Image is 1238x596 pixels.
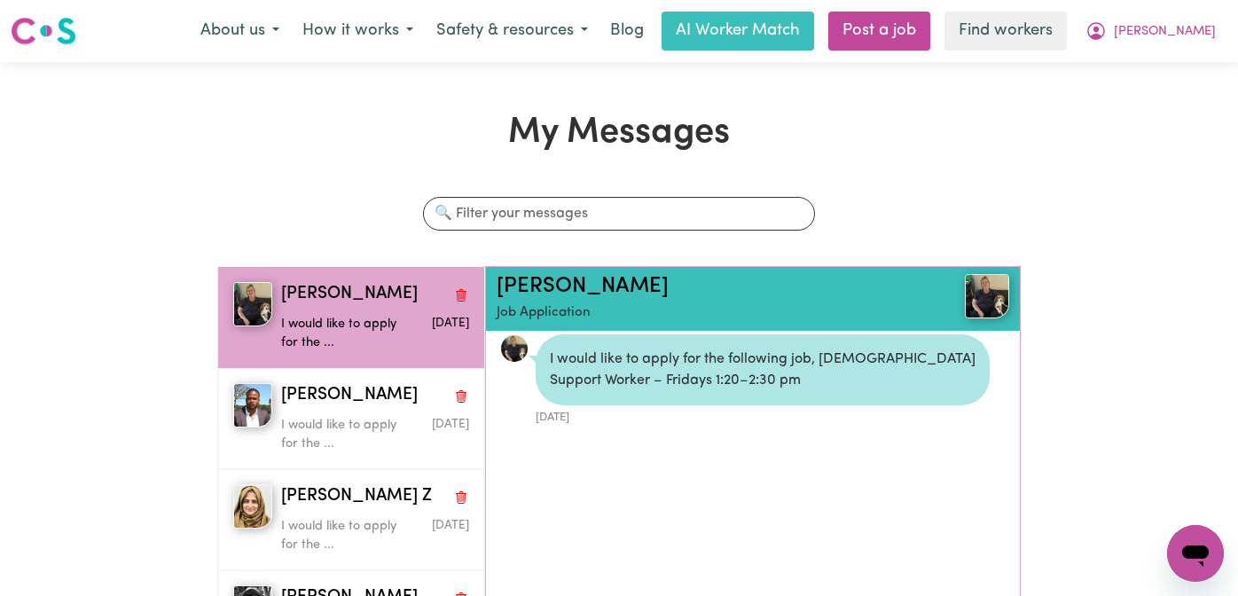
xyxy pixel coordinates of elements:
[1167,525,1224,582] iframe: Button to launch messaging window
[453,283,469,306] button: Delete conversation
[497,276,669,297] a: [PERSON_NAME]
[281,416,406,454] p: I would like to apply for the ...
[233,282,272,326] img: Cherie R
[281,517,406,555] p: I would like to apply for the ...
[189,12,291,50] button: About us
[281,315,406,353] p: I would like to apply for the ...
[233,484,272,529] img: Uzma Z
[828,12,930,51] a: Post a job
[281,383,418,409] span: [PERSON_NAME]
[965,274,1009,318] img: View Cherie R's profile
[924,274,1009,318] a: Cherie R
[599,12,654,51] a: Blog
[497,303,924,324] p: Job Application
[500,334,529,363] a: View Cherie R's profile
[536,334,990,405] div: I would like to apply for the following job, [DEMOGRAPHIC_DATA] Support Worker – Fridays 1:20–2:3...
[944,12,1067,51] a: Find workers
[425,12,599,50] button: Safety & resources
[291,12,425,50] button: How it works
[218,469,484,570] button: Uzma Z[PERSON_NAME] ZDelete conversationI would like to apply for the ...Message sent on July 6, ...
[453,485,469,508] button: Delete conversation
[281,484,432,510] span: [PERSON_NAME] Z
[11,15,76,47] img: Careseekers logo
[432,419,469,430] span: Message sent on August 6, 2024
[423,197,814,231] input: 🔍 Filter your messages
[500,334,529,363] img: 5AE52171F3C5AC89A784DB13A342BE21_avatar_blob
[218,368,484,469] button: Victor O[PERSON_NAME]Delete conversationI would like to apply for the ...Message sent on August 6...
[1074,12,1227,50] button: My Account
[11,11,76,51] a: Careseekers logo
[1114,22,1216,42] span: [PERSON_NAME]
[217,112,1022,154] h1: My Messages
[233,383,272,427] img: Victor O
[432,520,469,531] span: Message sent on July 6, 2024
[432,318,469,329] span: Message sent on August 5, 2025
[281,282,418,308] span: [PERSON_NAME]
[453,384,469,407] button: Delete conversation
[218,267,484,368] button: Cherie R[PERSON_NAME]Delete conversationI would like to apply for the ...Message sent on August 5...
[536,405,990,426] div: [DATE]
[662,12,814,51] a: AI Worker Match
